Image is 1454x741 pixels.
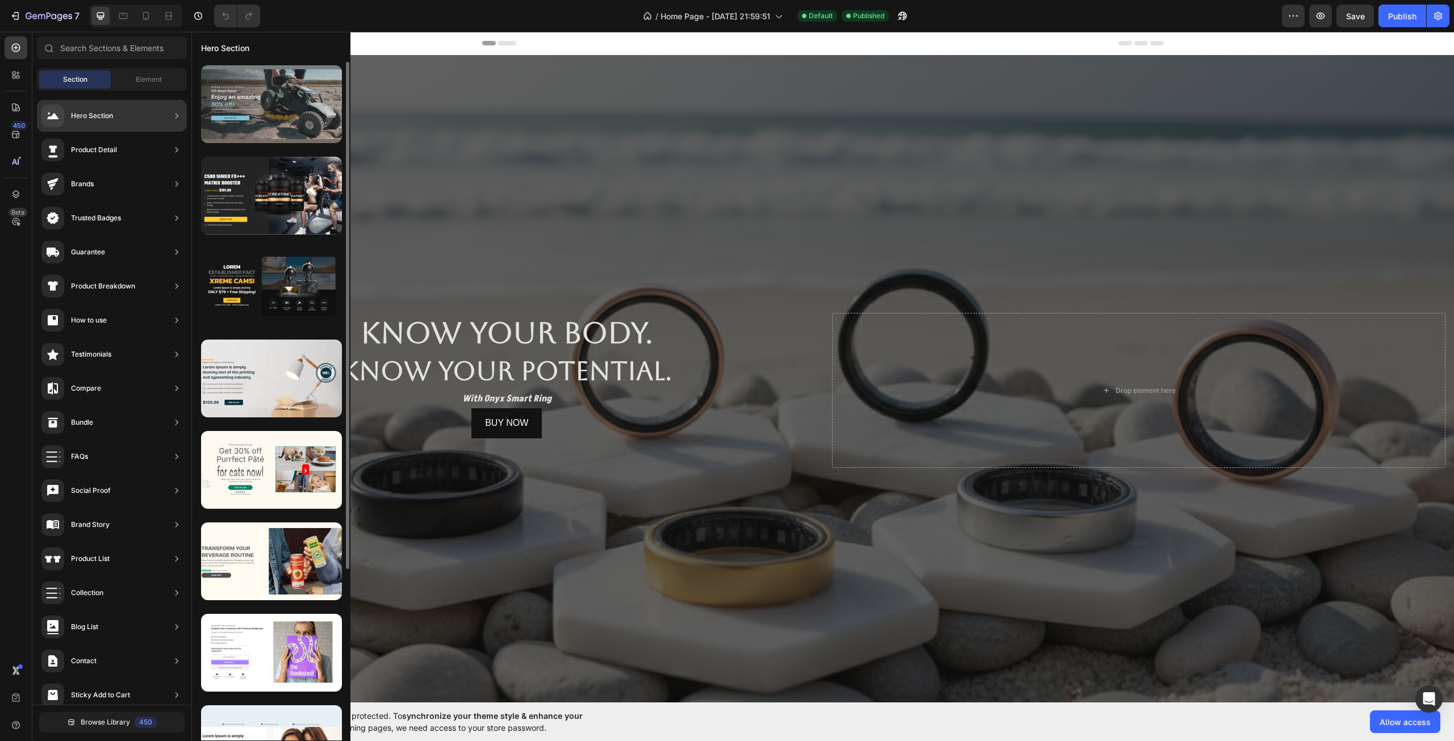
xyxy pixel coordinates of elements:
[71,553,110,564] div: Product List
[11,121,27,130] div: 450
[71,178,94,190] div: Brands
[74,9,80,23] p: 7
[71,689,130,701] div: Sticky Add to Cart
[294,383,337,400] p: buy now
[39,712,185,732] button: Browse Library450
[71,246,105,258] div: Guarantee
[71,349,111,360] div: Testimonials
[1415,685,1443,713] div: Open Intercom Messenger
[71,110,113,122] div: Hero Section
[71,451,88,462] div: FAQs
[271,361,360,373] strong: With Onyx Smart Ring
[1380,716,1431,728] span: Allow access
[71,485,111,496] div: Social Proof
[1346,11,1365,21] span: Save
[924,354,984,363] div: Drop element here
[71,519,110,530] div: Brand Story
[280,376,350,407] a: buy now
[71,315,107,326] div: How to use
[809,11,833,21] span: Default
[661,10,770,22] span: Home Page - [DATE] 21:59:51
[1388,10,1417,22] div: Publish
[1378,5,1426,27] button: Publish
[37,36,187,59] input: Search Sections & Elements
[71,212,121,224] div: Trusted Badges
[71,587,103,598] div: Collection
[191,32,1454,702] iframe: Design area
[5,5,85,27] button: 7
[135,717,157,728] div: 450
[853,11,884,21] span: Published
[214,5,260,27] div: Undo/Redo
[71,383,101,394] div: Compare
[81,717,130,727] span: Browse Library
[71,144,117,156] div: Product Detail
[1370,710,1440,733] button: Allow access
[264,710,627,734] span: Your page is password protected. To when designing pages, we need access to your store password.
[1336,5,1374,27] button: Save
[63,74,87,85] span: Section
[71,621,98,633] div: Blog List
[136,74,162,85] span: Element
[71,417,93,428] div: Bundle
[655,10,658,22] span: /
[71,655,97,667] div: Contact
[71,281,135,292] div: Product Breakdown
[9,208,27,217] div: Beta
[264,711,583,732] span: synchronize your theme style & enhance your experience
